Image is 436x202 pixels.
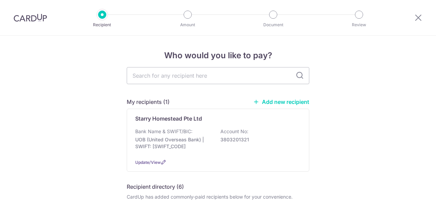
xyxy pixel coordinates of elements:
iframe: Opens a widget where you can find more information [392,182,429,199]
div: CardUp has added commonly-paid recipients below for your convenience. [127,193,309,200]
p: UOB (United Overseas Bank) | SWIFT: [SWIFT_CODE] [135,136,212,150]
p: Starry Homestead Pte Ltd [135,114,202,123]
p: Bank Name & SWIFT/BIC: [135,128,192,135]
h5: Recipient directory (6) [127,183,184,191]
p: 3803201321 [220,136,297,143]
h5: My recipients (1) [127,98,170,106]
p: Account No: [220,128,248,135]
a: Add new recipient [253,98,309,105]
h4: Who would you like to pay? [127,49,309,62]
p: Document [248,21,298,28]
a: Update/View [135,160,161,165]
p: Amount [162,21,213,28]
img: CardUp [14,14,47,22]
input: Search for any recipient here [127,67,309,84]
p: Review [334,21,384,28]
p: Recipient [77,21,127,28]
